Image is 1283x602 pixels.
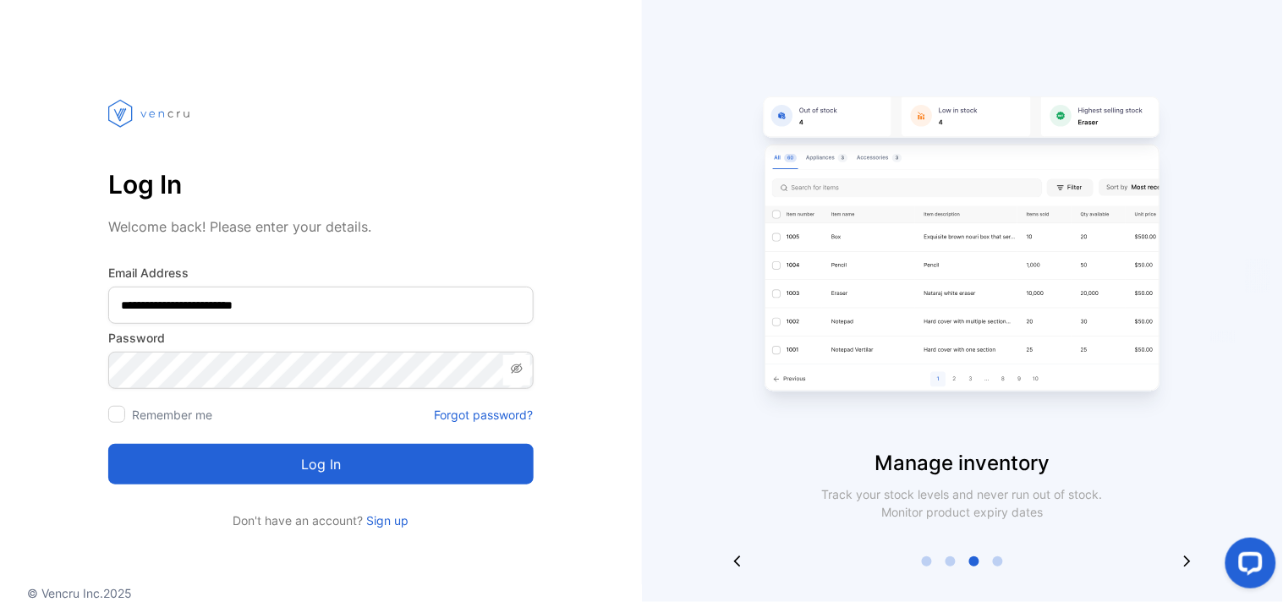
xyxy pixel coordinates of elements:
label: Remember me [132,408,212,422]
a: Sign up [363,513,408,528]
iframe: LiveChat chat widget [1212,531,1283,602]
img: slider image [751,68,1174,448]
p: Welcome back! Please enter your details. [108,216,534,237]
p: Track your stock levels and never run out of stock. Monitor product expiry dates [800,485,1125,521]
p: Don't have an account? [108,512,534,529]
a: Forgot password? [435,406,534,424]
button: Log in [108,444,534,484]
label: Password [108,329,534,347]
p: Log In [108,164,534,205]
img: vencru logo [108,68,193,159]
label: Email Address [108,264,534,282]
